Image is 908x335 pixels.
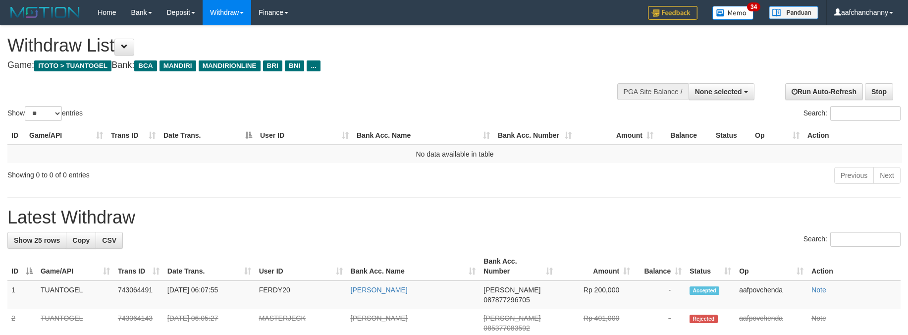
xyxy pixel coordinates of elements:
[483,324,530,332] span: Copy 085377083592 to clipboard
[576,126,657,145] th: Amount: activate to sort column ascending
[689,83,754,100] button: None selected
[114,252,163,280] th: Trans ID: activate to sort column ascending
[811,314,826,322] a: Note
[96,232,123,249] a: CSV
[163,280,255,309] td: [DATE] 06:07:55
[695,88,742,96] span: None selected
[785,83,863,100] a: Run Auto-Refresh
[160,126,256,145] th: Date Trans.: activate to sort column descending
[255,252,347,280] th: User ID: activate to sort column ascending
[690,286,719,295] span: Accepted
[7,145,902,163] td: No data available in table
[7,166,371,180] div: Showing 0 to 0 of 0 entries
[256,126,353,145] th: User ID: activate to sort column ascending
[285,60,304,71] span: BNI
[803,126,902,145] th: Action
[648,6,697,20] img: Feedback.jpg
[7,232,66,249] a: Show 25 rows
[751,126,803,145] th: Op: activate to sort column ascending
[351,314,408,322] a: [PERSON_NAME]
[7,280,37,309] td: 1
[37,280,114,309] td: TUANTOGEL
[634,280,686,309] td: -
[7,5,83,20] img: MOTION_logo.png
[351,286,408,294] a: [PERSON_NAME]
[483,286,540,294] span: [PERSON_NAME]
[735,252,807,280] th: Op: activate to sort column ascending
[114,280,163,309] td: 743064491
[14,236,60,244] span: Show 25 rows
[255,280,347,309] td: FERDY20
[25,106,62,121] select: Showentries
[747,2,760,11] span: 34
[66,232,96,249] a: Copy
[811,286,826,294] a: Note
[712,6,754,20] img: Button%20Memo.svg
[657,126,712,145] th: Balance
[735,280,807,309] td: aafpovchenda
[7,106,83,121] label: Show entries
[134,60,157,71] span: BCA
[494,126,576,145] th: Bank Acc. Number: activate to sort column ascending
[712,126,751,145] th: Status
[72,236,90,244] span: Copy
[102,236,116,244] span: CSV
[37,252,114,280] th: Game/API: activate to sort column ascending
[634,252,686,280] th: Balance: activate to sort column ascending
[834,167,874,184] a: Previous
[7,60,595,70] h4: Game: Bank:
[480,252,557,280] th: Bank Acc. Number: activate to sort column ascending
[803,232,901,247] label: Search:
[160,60,196,71] span: MANDIRI
[690,315,717,323] span: Rejected
[557,252,634,280] th: Amount: activate to sort column ascending
[307,60,320,71] span: ...
[617,83,689,100] div: PGA Site Balance /
[873,167,901,184] a: Next
[769,6,818,19] img: panduan.png
[263,60,282,71] span: BRI
[7,126,25,145] th: ID
[830,232,901,247] input: Search:
[199,60,261,71] span: MANDIRIONLINE
[163,252,255,280] th: Date Trans.: activate to sort column ascending
[830,106,901,121] input: Search:
[803,106,901,121] label: Search:
[25,126,107,145] th: Game/API: activate to sort column ascending
[807,252,901,280] th: Action
[686,252,735,280] th: Status: activate to sort column ascending
[483,296,530,304] span: Copy 087877296705 to clipboard
[7,36,595,56] h1: Withdraw List
[865,83,893,100] a: Stop
[347,252,480,280] th: Bank Acc. Name: activate to sort column ascending
[34,60,111,71] span: ITOTO > TUANTOGEL
[7,208,901,227] h1: Latest Withdraw
[7,252,37,280] th: ID: activate to sort column descending
[353,126,494,145] th: Bank Acc. Name: activate to sort column ascending
[483,314,540,322] span: [PERSON_NAME]
[557,280,634,309] td: Rp 200,000
[107,126,160,145] th: Trans ID: activate to sort column ascending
